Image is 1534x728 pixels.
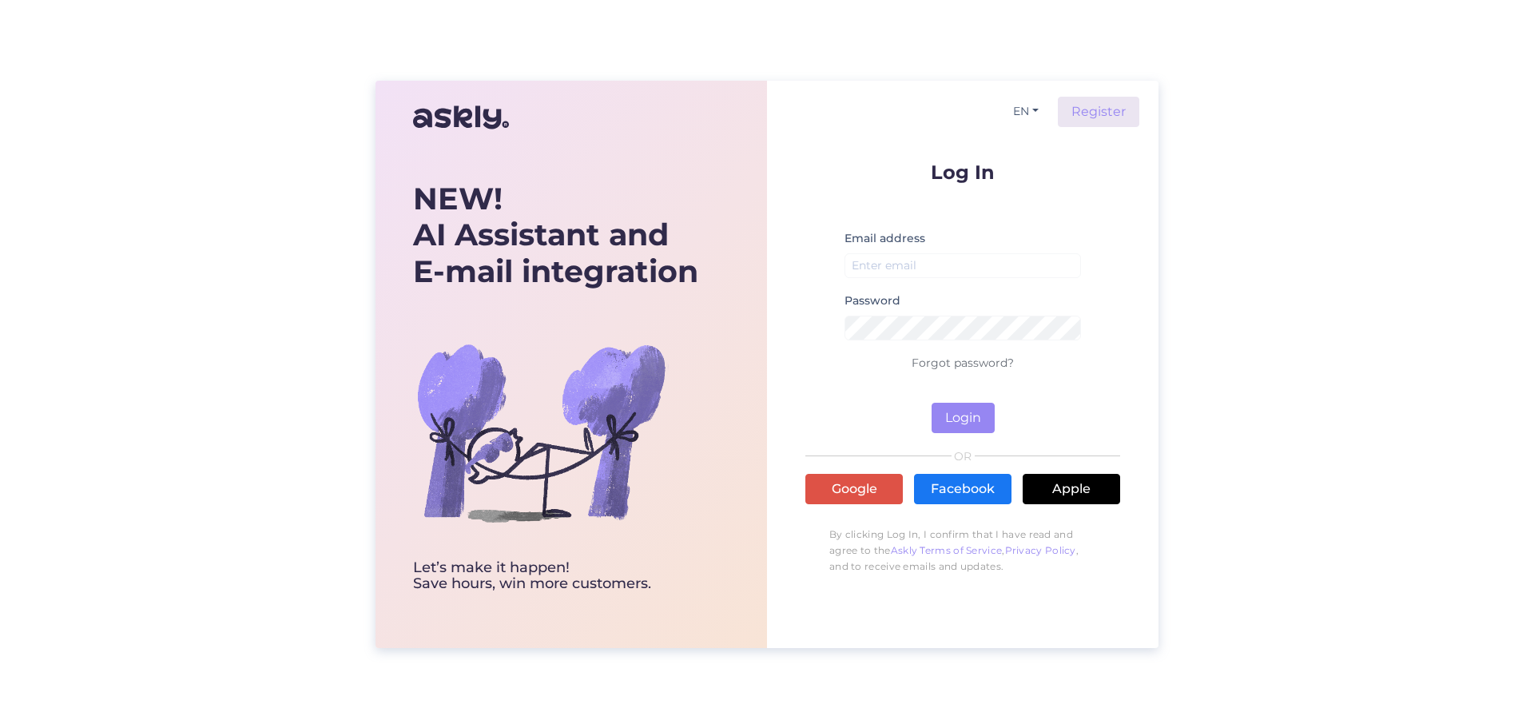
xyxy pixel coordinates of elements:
span: OR [952,451,975,462]
p: By clicking Log In, I confirm that I have read and agree to the , , and to receive emails and upd... [805,519,1120,583]
a: Register [1058,97,1139,127]
div: AI Assistant and E-mail integration [413,181,698,290]
p: Log In [805,162,1120,182]
a: Privacy Policy [1005,544,1076,556]
label: Email address [844,230,925,247]
label: Password [844,292,900,309]
input: Enter email [844,253,1081,278]
a: Forgot password? [912,356,1014,370]
div: Let’s make it happen! Save hours, win more customers. [413,560,698,592]
a: Facebook [914,474,1011,504]
img: bg-askly [413,304,669,560]
img: Askly [413,98,509,137]
a: Apple [1023,474,1120,504]
button: EN [1007,100,1045,123]
b: NEW! [413,180,503,217]
a: Askly Terms of Service [891,544,1003,556]
a: Google [805,474,903,504]
button: Login [932,403,995,433]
